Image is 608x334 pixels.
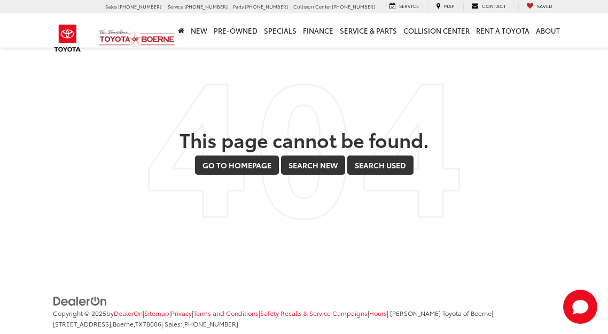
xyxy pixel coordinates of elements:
[53,319,113,328] span: [STREET_ADDRESS],
[106,308,143,317] span: by
[192,308,259,317] span: |
[533,13,563,48] a: About
[169,308,192,317] span: |
[175,13,188,48] a: Home
[53,295,107,306] a: DealerOn
[53,308,106,317] span: Copyright © 2025
[347,156,414,175] a: Search Used
[211,13,261,48] a: Pre-Owned
[259,308,368,317] span: |
[99,29,175,48] img: Vic Vaughan Toyota of Boerne
[260,308,368,317] a: Safety Recalls & Service Campaigns, Opens in a new tab
[337,13,400,48] a: Service & Parts: Opens in a new tab
[48,21,88,56] img: Toyota
[143,319,161,328] span: 78006
[188,13,211,48] a: New
[332,3,375,10] span: [PHONE_NUMBER]
[300,13,337,48] a: Finance
[537,2,552,9] span: Saved
[463,3,514,11] a: Contact
[114,308,143,317] a: DealerOn Home Page
[53,129,555,150] h2: This page cannot be found.
[563,290,597,324] svg: Start Chat
[428,3,462,11] a: Map
[161,319,238,328] span: | Sales:
[113,319,135,328] span: Boerne,
[144,308,169,317] a: Sitemap
[518,3,560,11] a: My Saved Vehicles
[381,3,427,11] a: Service
[135,319,143,328] span: TX
[182,319,238,328] span: [PHONE_NUMBER]
[168,3,183,10] span: Service
[195,156,279,175] a: Go to Homepage
[563,290,597,324] button: Toggle Chat Window
[473,13,533,48] a: Rent a Toyota
[482,2,506,9] span: Contact
[193,308,259,317] a: Terms and Conditions
[281,156,345,175] a: Search New
[387,308,492,317] span: | [PERSON_NAME] Toyota of Boerne
[245,3,288,10] span: [PHONE_NUMBER]
[369,308,387,317] a: Hours
[118,3,161,10] span: [PHONE_NUMBER]
[233,3,244,10] span: Parts
[105,3,117,10] span: Sales
[171,308,192,317] a: Privacy
[444,2,454,9] span: Map
[143,308,169,317] span: |
[293,3,331,10] span: Collision Center
[400,13,473,48] a: Collision Center
[399,2,419,9] span: Service
[261,13,300,48] a: Specials
[53,296,107,307] img: DealerOn
[184,3,228,10] span: [PHONE_NUMBER]
[368,308,387,317] span: |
